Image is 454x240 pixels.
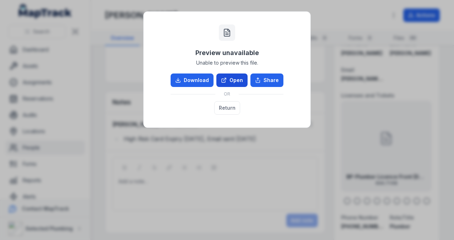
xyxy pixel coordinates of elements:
a: Open [216,73,248,87]
button: Share [250,73,283,87]
h3: Preview unavailable [195,48,259,58]
a: Download [171,73,214,87]
span: Unable to preview this file. [196,59,258,66]
button: Return [214,101,240,115]
div: OR [171,87,283,101]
